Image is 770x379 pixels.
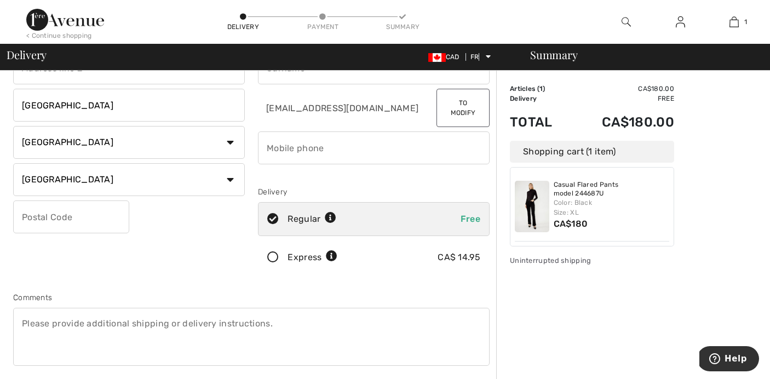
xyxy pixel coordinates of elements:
[428,53,446,62] img: Canadian Dollar
[543,85,545,93] font: )
[13,293,52,302] font: Comments
[729,15,739,28] img: My cart
[288,214,320,224] font: Regular
[446,53,459,61] font: CAD
[554,181,670,198] a: Casual Flared Pants model 244687U
[436,89,490,127] button: To modify
[307,23,338,31] font: Payment
[510,85,539,93] font: Articles (
[667,15,694,29] a: Log in
[26,9,104,31] img: 1st Avenue
[658,95,674,102] font: Free
[530,47,577,62] font: Summary
[539,85,543,93] font: 1
[638,85,674,93] font: CA$180.00
[554,219,588,229] font: CA$180
[386,23,420,31] font: Summary
[258,91,428,124] input: E-mail
[602,114,674,130] font: CA$180.00
[523,146,616,157] font: Shopping cart (1 item)
[13,200,129,233] input: Postal Code
[26,32,92,39] font: < Continue shopping
[7,47,47,62] font: Delivery
[227,23,259,31] font: Delivery
[258,131,490,164] input: Mobile phone
[510,114,553,130] font: Total
[470,53,479,61] font: FR
[699,346,759,374] iframe: Opens a widget where you can find more information
[744,18,747,26] font: 1
[554,199,593,206] font: Color: Black
[13,89,245,122] input: City
[676,15,685,28] img: My information
[510,95,537,102] font: Delivery
[554,181,619,197] font: Casual Flared Pants model 244687U
[554,209,579,216] font: Size: XL
[510,256,591,265] font: Uninterrupted shipping
[622,15,631,28] img: research
[515,181,549,232] img: Casual Flared Pants model 244687U
[461,214,480,224] font: Free
[708,15,761,28] a: 1
[258,187,287,197] font: Delivery
[288,252,321,262] font: Express
[451,99,476,117] font: To modify
[438,252,480,262] font: CA$ 14.95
